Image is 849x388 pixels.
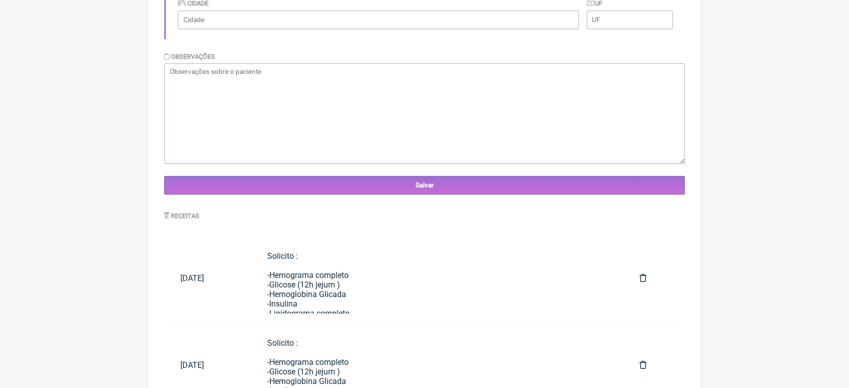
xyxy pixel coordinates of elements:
input: Salvar [164,176,685,195]
a: Solicito :-Hemograma completo-Glicose (12h jejum )-Hemoglobina Glicada-Insulina-Lipidograma compl... [251,243,623,314]
a: [DATE] [164,352,251,378]
input: UF [587,11,673,29]
label: Receitas [164,212,199,220]
input: Cidade [178,11,579,29]
a: [DATE] [164,265,251,291]
label: Observações [164,53,215,60]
